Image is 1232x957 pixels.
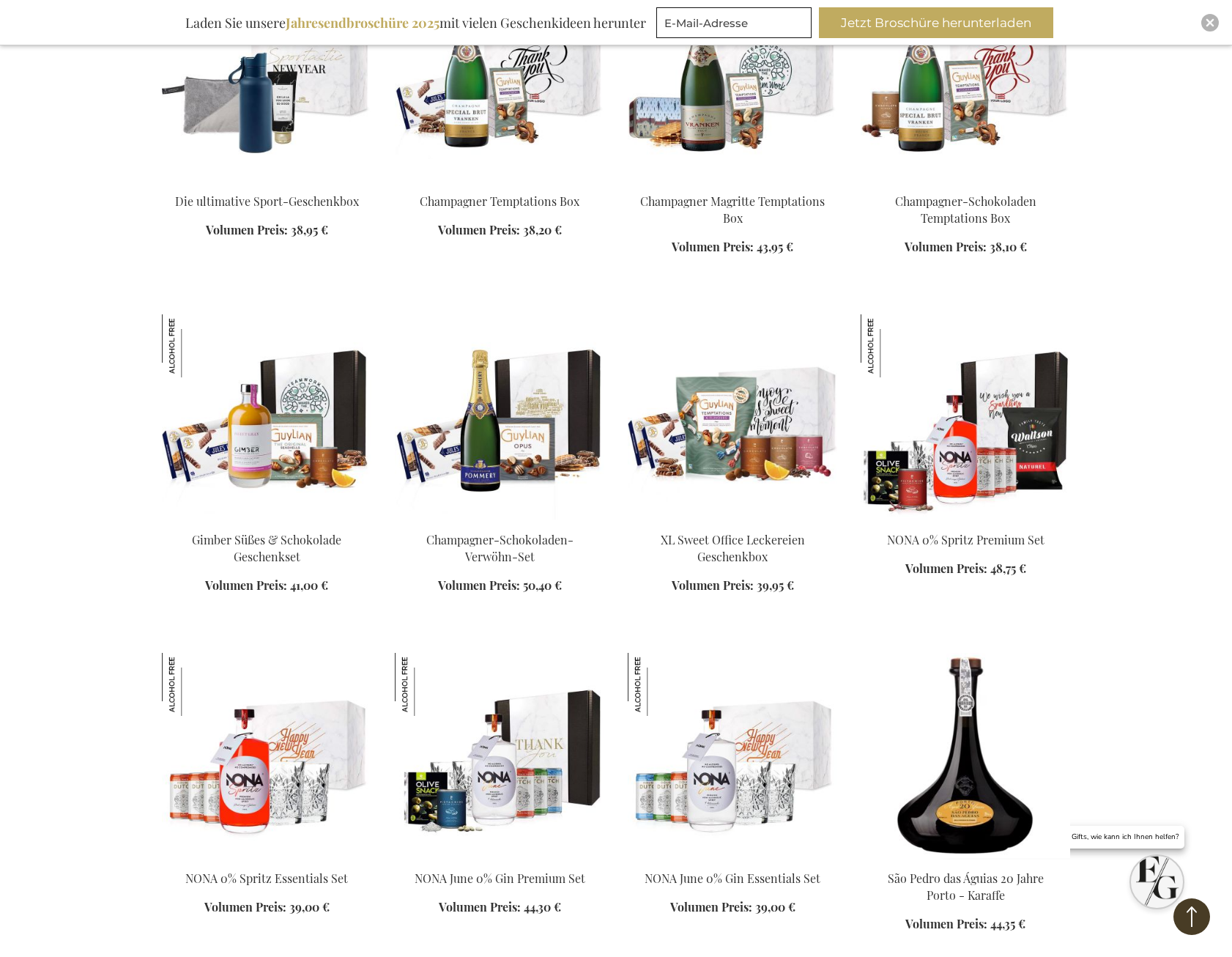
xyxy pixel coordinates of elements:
[291,222,328,237] span: 38,95 €
[1206,18,1214,27] img: Close
[523,577,562,593] span: 50,40 €
[426,532,574,564] a: Champagner-Schokoladen-Verwöhn-Set
[162,852,371,866] a: NONA 0% Apérol Spritz Essentials Set NONA 0% Spritz Essentials Set
[861,653,1070,858] img: São Pedro das Águias Port 20 Years - Decanter
[205,577,287,593] span: Volumen Preis:
[205,577,328,594] a: Volumen Preis: 41,00 €
[206,222,288,237] span: Volumen Preis:
[162,314,371,520] img: Gimber Süßes & Schokolade Geschenkset
[395,653,458,716] img: NONA June 0% Gin Premium Set
[438,577,562,594] a: Volumen Preis: 50,40 €
[415,871,585,886] a: NONA June 0% Gin Premium Set
[905,916,1025,933] a: Volumen Preis: 44,35 €
[628,175,837,189] a: Champagne Margritte Temptations Box
[905,561,987,576] span: Volumen Preis:
[206,222,328,239] a: Volumen Preis: 38,95 €
[656,7,816,43] form: marketing offers and promotions
[204,899,286,914] span: Volumen Preis:
[645,871,820,886] a: NONA June 0% Gin Essentials Set
[905,239,1027,256] a: Volumen Preis: 38,10 €
[395,175,604,189] a: Champagner Temptations Box
[286,14,439,32] b: Jahresendbroschüre 2025
[395,514,604,528] a: Champagne & Chocolate Indulgence Set
[672,239,754,254] span: Volumen Preis:
[628,852,837,866] a: NONA June 0% Gin Essentials Set NONA June 0% Gin Essentials Set
[861,314,924,377] img: NONA 0% Spritz Premium Set
[672,239,793,256] a: Volumen Preis: 43,95 €
[888,871,1044,903] a: São Pedro das Águias 20 Jahre Porto - Karaffe
[1201,14,1219,32] div: Close
[670,899,752,914] span: Volumen Preis:
[439,899,561,916] a: Volumen Preis: 44,30 €
[755,899,795,914] span: 39,00 €
[905,239,987,254] span: Volumen Preis:
[861,852,1070,866] a: São Pedro das Águias Port 20 Years - Decanter
[895,193,1036,226] a: Champagner-Schokoladen Temptations Box
[289,899,330,914] span: 39,00 €
[162,653,371,858] img: NONA 0% Apérol Spritz Essentials Set
[861,175,1070,189] a: Champagne Chocolate Temptations Box
[162,175,371,189] a: The Ultimate Sport Gift Box Die ultimative Sport-Geschenkbox
[990,239,1027,254] span: 38,10 €
[524,899,561,914] span: 44,30 €
[861,514,1070,528] a: NONA 0% Spritz Premium Set NONA 0% Spritz Premium Set
[990,561,1026,576] span: 48,75 €
[162,314,225,377] img: Gimber Süßes & Schokolade Geschenkset
[670,899,795,916] a: Volumen Preis: 39,00 €
[185,871,348,886] a: NONA 0% Spritz Essentials Set
[162,653,225,716] img: NONA 0% Spritz Essentials Set
[420,193,579,209] a: Champagner Temptations Box
[819,7,1053,38] button: Jetzt Broschüre herunterladen
[438,577,520,593] span: Volumen Preis:
[905,916,987,931] span: Volumen Preis:
[395,653,604,858] img: NONA June 0% Gin Premium Set
[887,532,1044,547] a: NONA 0% Spritz Premium Set
[175,193,359,209] a: Die ultimative Sport-Geschenkbox
[523,222,562,237] span: 38,20 €
[628,314,837,520] img: XL Sweet Office Leckereien Geschenkbox
[438,222,520,237] span: Volumen Preis:
[757,239,793,254] span: 43,95 €
[628,653,837,858] img: NONA June 0% Gin Essentials Set
[192,532,341,564] a: Gimber Süßes & Schokolade Geschenkset
[438,222,562,239] a: Volumen Preis: 38,20 €
[861,314,1070,520] img: NONA 0% Spritz Premium Set
[290,577,328,593] span: 41,00 €
[905,561,1026,577] a: Volumen Preis: 48,75 €
[179,7,653,38] div: Laden Sie unsere mit vielen Geschenkideen herunter
[395,852,604,866] a: NONA June 0% Gin Premium Set NONA June 0% Gin Premium Set
[990,916,1025,931] span: 44,35 €
[656,7,812,38] input: E-Mail-Adresse
[439,899,521,914] span: Volumen Preis:
[395,314,604,520] img: Champagne & Chocolate Indulgence Set
[640,193,825,226] a: Champagner Magritte Temptations Box
[204,899,330,916] a: Volumen Preis: 39,00 €
[628,653,691,716] img: NONA June 0% Gin Essentials Set
[162,514,371,528] a: Gimber Süßes & Schokolade Geschenkset Gimber Süßes & Schokolade Geschenkset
